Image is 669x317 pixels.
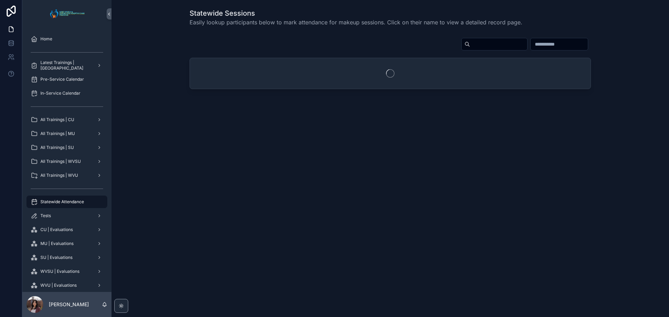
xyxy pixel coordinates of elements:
span: Home [40,36,52,42]
a: All Trainings | MU [26,127,107,140]
span: WVSU | Evaluations [40,269,79,274]
span: All Trainings | WVSU [40,159,81,164]
span: Easily lookup participants below to mark attendance for makeup sessions. Click on their name to v... [190,18,522,26]
div: scrollable content [22,28,111,292]
span: WVU | Evaluations [40,283,77,288]
a: In-Service Calendar [26,87,107,100]
a: All Trainings | SU [26,141,107,154]
h1: Statewide Sessions [190,8,522,18]
span: In-Service Calendar [40,90,80,96]
span: All Trainings | WVU [40,173,78,178]
a: CU | Evaluations [26,223,107,236]
a: Latest Trainings | [GEOGRAPHIC_DATA] [26,59,107,72]
a: WVSU | Evaluations [26,265,107,278]
span: All Trainings | MU [40,131,75,136]
span: Tests [40,213,51,219]
span: Statewide Attendance [40,199,84,205]
a: All Trainings | CU [26,113,107,126]
span: All Trainings | CU [40,117,74,122]
a: SU | Evaluations [26,251,107,264]
span: CU | Evaluations [40,227,73,232]
img: App logo [48,8,86,19]
a: Pre-Service Calendar [26,73,107,86]
a: Home [26,33,107,45]
span: SU | Evaluations [40,255,72,260]
span: MU | Evaluations [40,241,74,246]
a: WVU | Evaluations [26,279,107,292]
span: Pre-Service Calendar [40,77,84,82]
p: [PERSON_NAME] [49,301,89,308]
span: Latest Trainings | [GEOGRAPHIC_DATA] [40,60,91,71]
a: All Trainings | WVU [26,169,107,182]
a: Statewide Attendance [26,196,107,208]
a: MU | Evaluations [26,237,107,250]
a: Tests [26,209,107,222]
a: All Trainings | WVSU [26,155,107,168]
span: All Trainings | SU [40,145,74,150]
